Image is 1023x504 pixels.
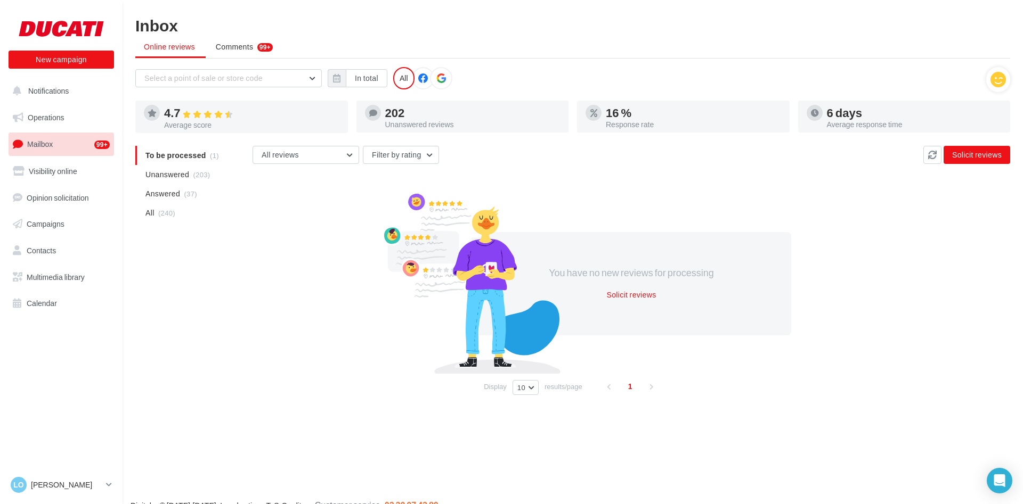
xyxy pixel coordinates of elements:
[6,160,116,183] a: Visibility online
[827,121,1002,128] div: Average response time
[6,133,116,155] a: Mailbox99+
[6,266,116,288] a: Multimedia library
[27,299,57,308] span: Calendar
[28,86,69,95] span: Notifications
[6,187,116,209] a: Opinion solicitation
[9,475,114,495] a: LO [PERSON_NAME]
[145,208,155,218] span: All
[6,80,112,102] button: Notifications
[94,141,110,149] div: 99+
[27,272,85,282] span: Multimedia library
[944,146,1010,164] button: Solicit reviews
[28,113,64,122] span: Operations
[6,213,116,235] a: Campaigns
[164,107,339,119] div: 4.7
[540,266,723,280] div: You have no new reviews for processing
[393,67,415,89] div: All
[328,69,387,87] button: In total
[29,167,77,176] span: Visibility online
[216,42,253,52] span: Comments
[27,139,53,148] span: Mailbox
[144,73,263,82] span: Select a point of sale or store code
[145,169,189,180] span: Unanswered
[184,189,197,198] span: (37)
[257,43,273,52] div: 99+
[9,51,114,69] button: New campaign
[6,292,116,315] a: Calendar
[27,246,56,255] span: Contacts
[135,17,1010,33] div: Inbox
[484,382,507,392] span: Display
[27,219,64,228] span: Campaigns
[517,383,525,392] span: 10
[827,107,1002,119] div: 6 days
[262,150,299,159] span: All reviews
[31,480,102,490] p: [PERSON_NAME]
[135,69,322,87] button: Select a point of sale or store code
[193,170,210,179] span: (203)
[545,382,582,392] span: results/page
[622,378,639,395] span: 1
[602,288,660,301] button: Solicit reviews
[513,380,539,395] button: 10
[363,146,439,164] button: Filter by rating
[13,480,23,490] span: LO
[385,121,561,128] div: Unanswered reviews
[158,209,175,217] span: (240)
[346,69,387,87] button: In total
[27,193,89,202] span: Opinion solicitation
[606,121,781,128] div: Response rate
[6,239,116,262] a: Contacts
[164,121,339,129] div: Average score
[253,146,359,164] button: All reviews
[145,188,180,199] span: Answered
[606,107,781,119] div: 16 %
[6,106,116,129] a: Operations
[987,468,1012,493] div: Open Intercom Messenger
[385,107,561,119] div: 202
